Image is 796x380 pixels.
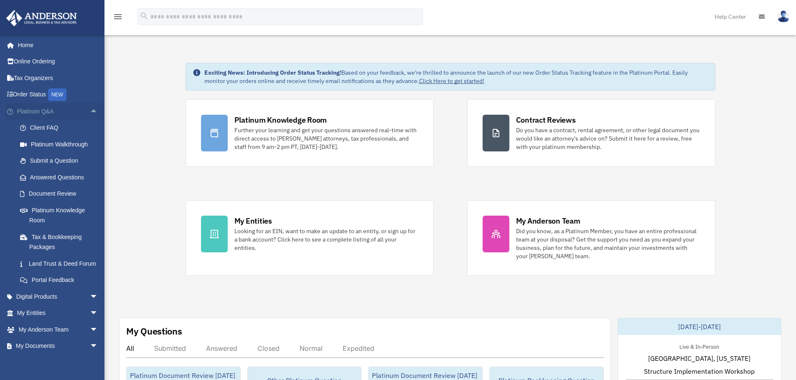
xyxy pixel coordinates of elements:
[90,338,107,355] span: arrow_drop_down
[204,69,341,76] strong: Exciting News: Introducing Order Status Tracking!
[6,321,111,338] a: My Anderson Teamarrow_drop_down
[12,136,111,153] a: Platinum Walkthrough
[12,272,111,289] a: Portal Feedback
[126,344,134,352] div: All
[6,288,111,305] a: Digital Productsarrow_drop_down
[48,88,66,101] div: NEW
[140,11,149,20] i: search
[4,10,79,26] img: Anderson Advisors Platinum Portal
[673,342,726,350] div: Live & In-Person
[186,200,434,276] a: My Entities Looking for an EIN, want to make an update to an entity, or sign up for a bank accoun...
[113,12,123,22] i: menu
[90,103,107,120] span: arrow_drop_up
[186,99,434,167] a: Platinum Knowledge Room Further your learning and get your questions answered real-time with dire...
[516,227,700,260] div: Did you know, as a Platinum Member, you have an entire professional team at your disposal? Get th...
[516,216,580,226] div: My Anderson Team
[234,227,418,252] div: Looking for an EIN, want to make an update to an entity, or sign up for a bank account? Click her...
[6,53,111,70] a: Online Ordering
[419,77,484,85] a: Click Here to get started!
[234,216,272,226] div: My Entities
[90,321,107,338] span: arrow_drop_down
[516,126,700,151] div: Do you have a contract, rental agreement, or other legal document you would like an attorney's ad...
[154,344,186,352] div: Submitted
[12,186,111,202] a: Document Review
[6,86,111,103] a: Order StatusNEW
[12,153,111,169] a: Submit a Question
[6,37,107,53] a: Home
[90,288,107,305] span: arrow_drop_down
[12,202,111,229] a: Platinum Knowledge Room
[6,103,111,120] a: Platinum Q&Aarrow_drop_up
[206,344,237,352] div: Answered
[516,115,576,125] div: Contract Reviews
[204,68,708,85] div: Based on your feedback, we're thrilled to announce the launch of our new Order Status Tracking fe...
[90,305,107,322] span: arrow_drop_down
[113,15,123,22] a: menu
[467,200,715,276] a: My Anderson Team Did you know, as a Platinum Member, you have an entire professional team at your...
[467,99,715,167] a: Contract Reviews Do you have a contract, rental agreement, or other legal document you would like...
[257,344,280,352] div: Closed
[12,169,111,186] a: Answered Questions
[6,338,111,355] a: My Documentsarrow_drop_down
[6,70,111,86] a: Tax Organizers
[12,229,111,255] a: Tax & Bookkeeping Packages
[12,255,111,272] a: Land Trust & Deed Forum
[300,344,323,352] div: Normal
[234,115,327,125] div: Platinum Knowledge Room
[618,318,781,335] div: [DATE]-[DATE]
[6,305,111,322] a: My Entitiesarrow_drop_down
[343,344,374,352] div: Expedited
[777,10,790,23] img: User Pic
[234,126,418,151] div: Further your learning and get your questions answered real-time with direct access to [PERSON_NAM...
[126,325,182,337] div: My Questions
[12,120,111,136] a: Client FAQ
[648,353,750,363] span: [GEOGRAPHIC_DATA], [US_STATE]
[644,366,755,376] span: Structure Implementation Workshop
